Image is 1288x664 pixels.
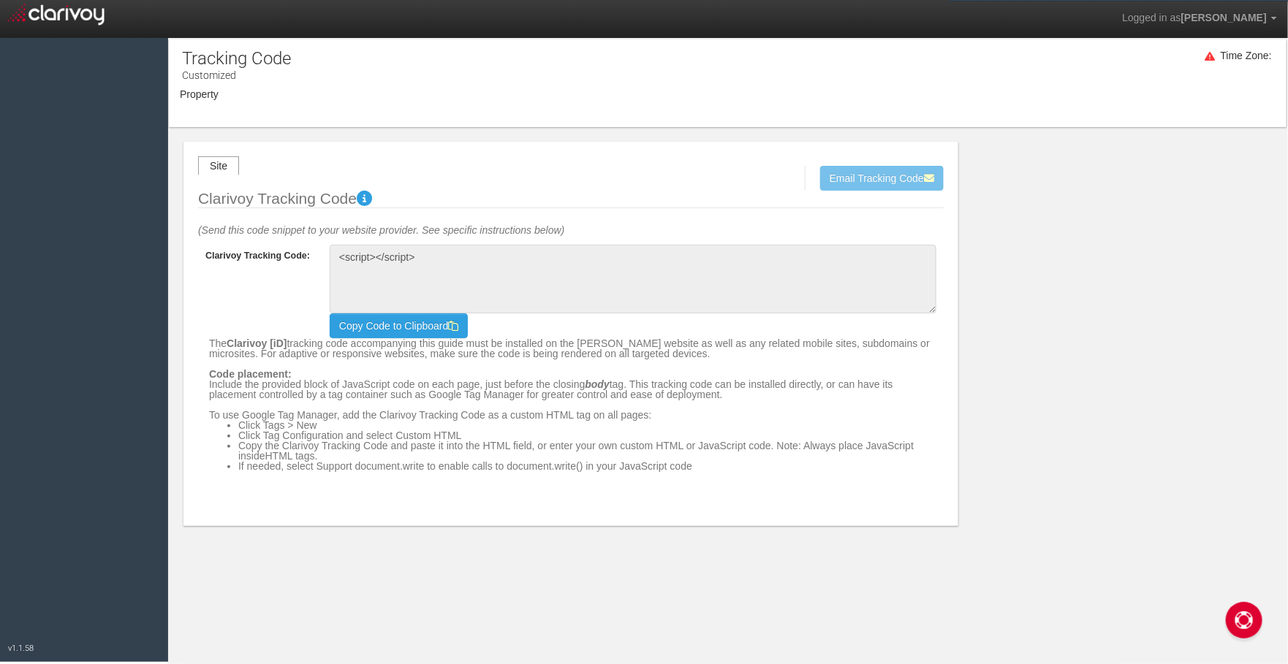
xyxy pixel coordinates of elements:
[1122,12,1181,23] span: Logged in as
[198,191,944,208] legend: Clarivoy Tracking Code
[182,49,291,68] h1: Tracking Code
[198,156,239,175] div: Site
[1111,1,1288,36] a: Logged in as[PERSON_NAME]
[227,337,287,349] strong: Clarivoy [iD]
[1216,49,1272,64] div: Time Zone:
[209,256,933,471] div: The tracking code accompanying this guide must be installed on the [PERSON_NAME] website as well ...
[330,313,468,338] button: Copy Code to Clipboard
[198,256,322,256] label: Clarivoy Tracking Code:
[238,440,933,461] li: Copy the Clarivoy Tracking Code and paste it into the HTML field, or enter your own custom HTML o...
[238,420,933,430] li: Click Tags > New
[182,64,291,83] p: Customized
[198,224,564,236] em: (Send this code snippet to your website provider. See specific instructions below)
[209,368,292,380] strong: Code placement:
[238,461,933,471] li: If needed, select Support document.write to enable calls to document.write() in your JavaScript code
[238,430,933,440] li: Click Tag Configuration and select Custom HTML
[330,245,936,313] textarea: <script></script>
[1181,12,1267,23] span: [PERSON_NAME]
[820,166,944,191] button: Email Tracking Code
[585,378,609,390] strong: body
